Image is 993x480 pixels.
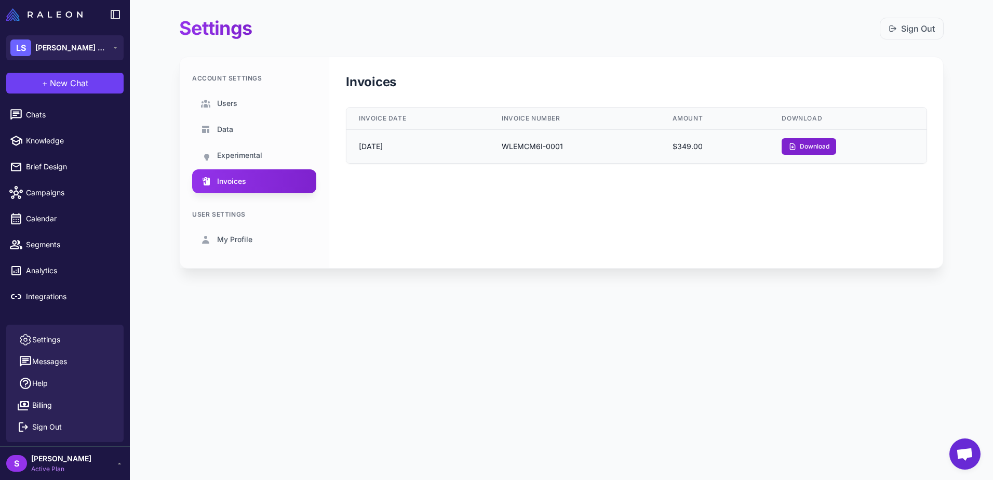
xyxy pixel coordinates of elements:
[4,104,126,126] a: Chats
[880,18,944,39] button: Sign Out
[4,286,126,308] a: Integrations
[4,208,126,230] a: Calendar
[4,234,126,256] a: Segments
[949,438,981,470] a: Open chat
[4,156,126,178] a: Brief Design
[26,109,117,121] span: Chats
[217,234,252,245] span: My Profile
[10,372,119,394] a: Help
[10,351,119,372] button: Messages
[6,455,27,472] div: S
[26,161,117,172] span: Brief Design
[4,130,126,152] a: Knowledge
[660,129,770,163] td: $349.00
[26,135,117,146] span: Knowledge
[192,117,316,141] a: Data
[4,182,126,204] a: Campaigns
[26,239,117,250] span: Segments
[26,291,117,302] span: Integrations
[32,356,67,367] span: Messages
[31,464,91,474] span: Active Plan
[192,228,316,251] a: My Profile
[10,416,119,438] button: Sign Out
[346,74,927,90] h2: Invoices
[782,138,836,155] button: Download
[192,210,316,219] div: User Settings
[489,108,660,130] th: Invoice Number
[26,187,117,198] span: Campaigns
[769,108,927,130] th: Download
[26,213,117,224] span: Calendar
[192,91,316,115] a: Users
[217,98,237,109] span: Users
[35,42,108,54] span: [PERSON_NAME] Superfood
[192,143,316,167] a: Experimental
[217,150,262,161] span: Experimental
[6,73,124,94] button: +New Chat
[31,453,91,464] span: [PERSON_NAME]
[42,77,48,89] span: +
[192,74,316,83] div: Account Settings
[10,39,31,56] div: LS
[217,124,233,135] span: Data
[889,22,935,35] a: Sign Out
[346,129,489,163] td: [DATE]
[4,260,126,282] a: Analytics
[50,77,88,89] span: New Chat
[192,169,316,193] a: Invoices
[346,108,489,130] th: Invoice Date
[217,176,246,187] span: Invoices
[32,399,52,411] span: Billing
[179,17,252,40] h1: Settings
[32,421,62,433] span: Sign Out
[6,8,83,21] img: Raleon Logo
[489,129,660,163] td: WLEMCM6I-0001
[32,378,48,389] span: Help
[6,35,124,60] button: LS[PERSON_NAME] Superfood
[26,265,117,276] span: Analytics
[660,108,770,130] th: Amount
[32,334,60,345] span: Settings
